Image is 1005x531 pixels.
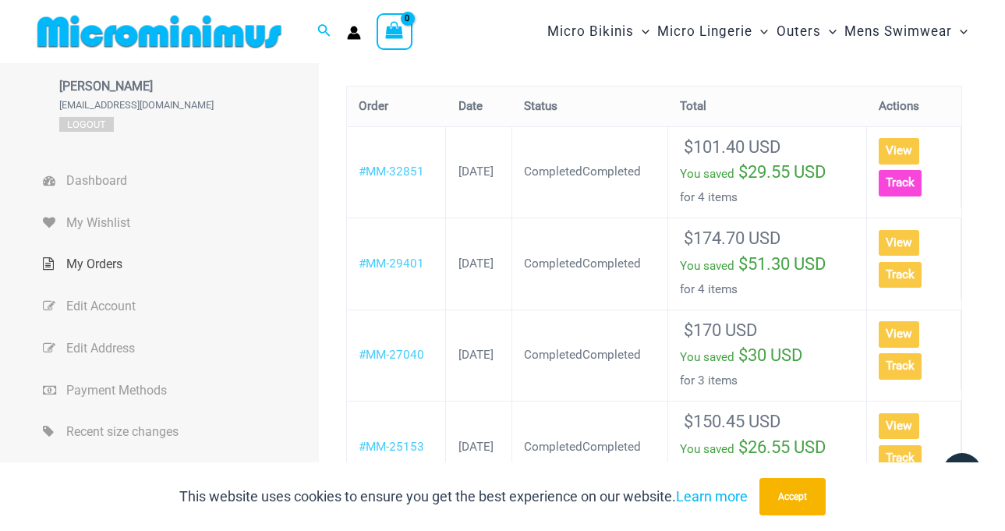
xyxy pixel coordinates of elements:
span: $ [684,137,693,157]
span: 26.55 USD [738,437,826,457]
time: [DATE] [458,165,494,179]
span: [PERSON_NAME] [59,79,214,94]
a: Account icon link [347,26,361,40]
time: [DATE] [458,348,494,362]
div: You saved [680,161,854,186]
a: Edit Address [43,327,319,370]
span: Order [359,99,388,113]
td: for 3 items [668,310,867,402]
button: Accept [759,478,826,515]
nav: Site Navigation [541,5,974,58]
a: Import duty claim [43,453,319,495]
span: Menu Toggle [634,12,649,51]
a: Learn more [676,488,748,504]
a: View order MM-25153 [879,413,919,439]
span: Mens Swimwear [844,12,952,51]
a: Track order number MM-25153 [879,445,922,471]
p: This website uses cookies to ensure you get the best experience on our website. [179,485,748,508]
a: View order number MM-32851 [359,165,424,179]
span: $ [738,254,748,274]
a: Search icon link [317,22,331,41]
td: CompletedCompleted [512,310,668,402]
td: CompletedCompleted [512,401,668,493]
a: Mens SwimwearMenu ToggleMenu Toggle [840,8,971,55]
span: 30 USD [738,345,802,365]
a: OutersMenu ToggleMenu Toggle [773,8,840,55]
span: My Wishlist [66,211,315,235]
td: for 2 items [668,401,867,493]
time: [DATE] [458,440,494,454]
img: MM SHOP LOGO FLAT [31,14,288,49]
span: $ [684,320,693,340]
span: $ [684,228,693,248]
a: Recent size changes [43,411,319,453]
a: Edit Account [43,285,319,327]
span: Total [680,99,706,113]
a: View order MM-27040 [879,321,919,347]
span: My Orders [66,253,315,276]
a: My Wishlist [43,202,319,244]
a: Payment Methods [43,370,319,412]
div: You saved [680,253,854,278]
span: Dashboard [66,169,315,193]
span: Date [458,99,483,113]
span: Micro Bikinis [547,12,634,51]
span: Status [524,99,557,113]
span: $ [738,345,748,365]
time: [DATE] [458,257,494,271]
span: Micro Lingerie [657,12,752,51]
span: $ [738,437,748,457]
a: View order MM-32851 [879,138,919,164]
span: Edit Account [66,295,315,318]
a: Micro LingerieMenu ToggleMenu Toggle [653,8,772,55]
span: 150.45 USD [684,412,780,431]
a: View order number MM-25153 [359,440,424,454]
a: Micro BikinisMenu ToggleMenu Toggle [543,8,653,55]
td: for 4 items [668,218,867,310]
a: Dashboard [43,160,319,202]
a: View Shopping Cart, empty [377,13,412,49]
span: Menu Toggle [952,12,968,51]
span: Payment Methods [66,379,315,402]
a: View order MM-29401 [879,230,919,256]
span: Menu Toggle [752,12,768,51]
span: 29.55 USD [738,162,826,182]
a: Logout [59,117,114,132]
span: [EMAIL_ADDRESS][DOMAIN_NAME] [59,99,214,111]
td: CompletedCompleted [512,218,668,310]
a: Track order number MM-27040 [879,353,922,379]
span: Recent size changes [66,420,315,444]
a: My Orders [43,243,319,285]
span: 170 USD [684,320,757,340]
span: $ [738,162,748,182]
a: Track order number MM-32851 [879,170,922,196]
span: Outers [777,12,821,51]
span: $ [684,412,693,431]
a: View order number MM-29401 [359,257,424,271]
a: Track order number MM-29401 [879,262,922,288]
span: Edit Address [66,337,315,360]
span: 101.40 USD [684,137,780,157]
span: 174.70 USD [684,228,780,248]
span: Actions [879,99,919,113]
span: 51.30 USD [738,254,826,274]
span: Menu Toggle [821,12,837,51]
a: View order number MM-27040 [359,348,424,362]
td: for 4 items [668,126,867,218]
td: CompletedCompleted [512,126,668,218]
div: You saved [680,344,854,370]
div: You saved [680,436,854,462]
